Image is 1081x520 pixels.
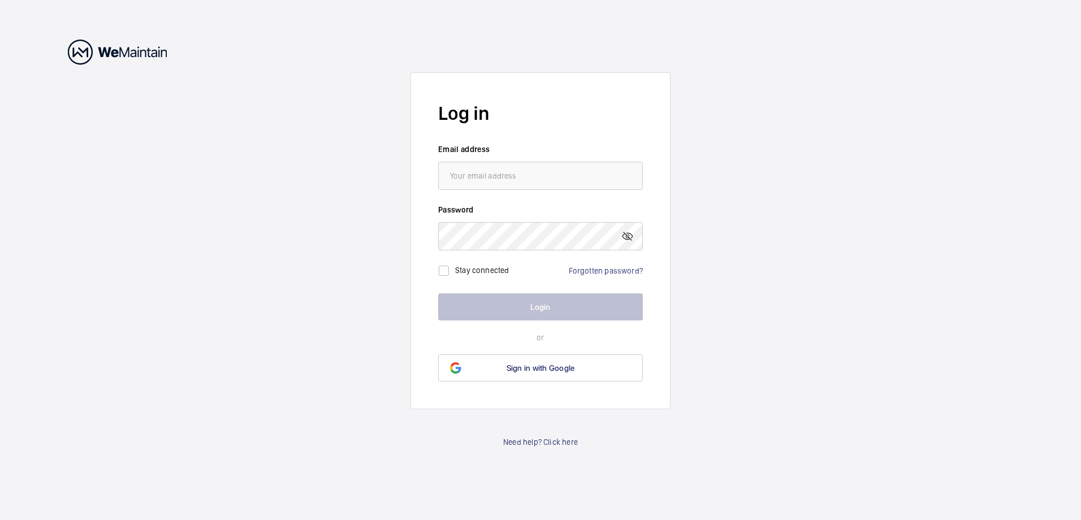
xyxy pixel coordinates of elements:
[438,162,643,190] input: Your email address
[503,436,578,448] a: Need help? Click here
[438,332,643,343] p: or
[438,144,643,155] label: Email address
[438,100,643,127] h2: Log in
[569,266,643,275] a: Forgotten password?
[438,293,643,320] button: Login
[455,266,509,275] label: Stay connected
[438,204,643,215] label: Password
[507,363,575,372] span: Sign in with Google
